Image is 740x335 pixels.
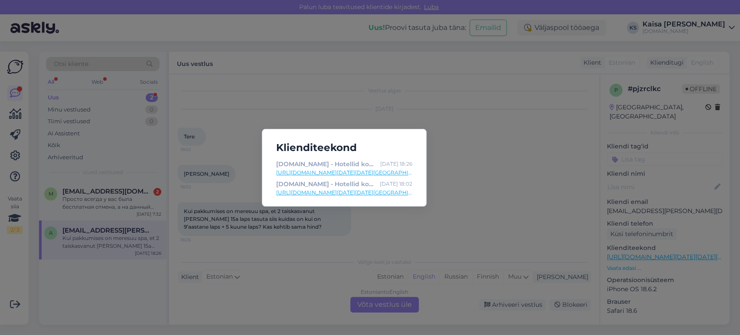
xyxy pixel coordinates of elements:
div: [DATE] 18:26 [380,159,412,169]
div: [DOMAIN_NAME] - Hotellid koos võluvate lisavõimalustega [276,179,376,189]
h5: Klienditeekond [269,140,419,156]
div: [DOMAIN_NAME] - Hotellid koos võluvate lisavõimalustega [276,159,377,169]
div: [DATE] 18:02 [380,179,412,189]
a: [URL][DOMAIN_NAME][DATE][DATE][GEOGRAPHIC_DATA] [276,189,412,197]
a: [URL][DOMAIN_NAME][DATE][DATE][GEOGRAPHIC_DATA] [276,169,412,177]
